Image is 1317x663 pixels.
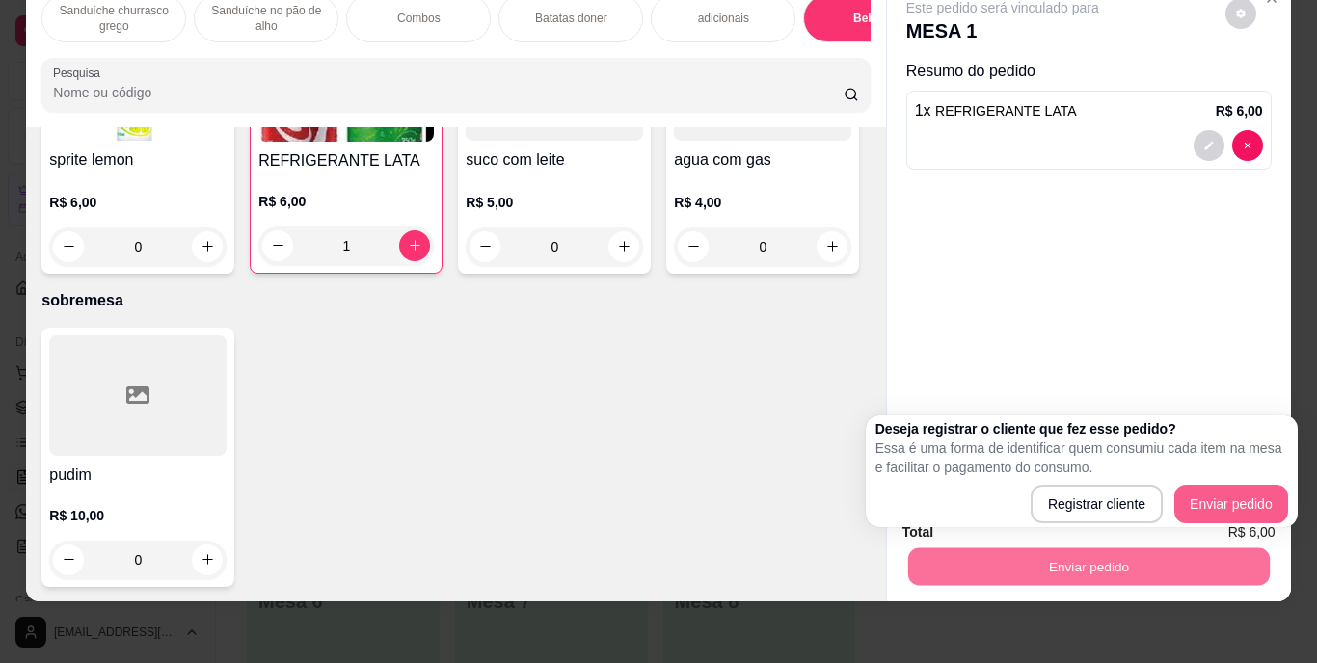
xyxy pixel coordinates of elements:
p: Bebidas [853,11,899,26]
p: Sanduíche churrasco grego [58,3,170,34]
p: Essa é uma forma de identificar quem consumiu cada item na mesa e facilitar o pagamento do consumo. [875,438,1288,477]
h4: suco com leite [466,148,643,172]
button: Enviar pedido [907,548,1269,586]
p: 1 x [915,99,1077,122]
button: Enviar pedido [1174,485,1288,523]
button: increase-product-quantity [817,231,847,262]
h2: Deseja registrar o cliente que fez esse pedido? [875,419,1288,438]
p: Resumo do pedido [906,60,1272,83]
p: adicionais [698,11,749,26]
h4: sprite lemon [49,148,227,172]
button: decrease-product-quantity [53,231,84,262]
label: Pesquisa [53,65,107,81]
input: Pesquisa [53,83,844,102]
button: Registrar cliente [1031,485,1163,523]
span: R$ 6,00 [1228,521,1276,543]
button: increase-product-quantity [192,231,223,262]
span: REFRIGERANTE LATA [935,103,1077,119]
p: R$ 6,00 [49,193,227,212]
p: MESA 1 [906,17,1099,44]
p: R$ 4,00 [674,193,851,212]
button: increase-product-quantity [608,231,639,262]
button: increase-product-quantity [192,544,223,575]
button: decrease-product-quantity [678,231,709,262]
p: R$ 10,00 [49,506,227,525]
p: R$ 6,00 [1216,101,1263,120]
p: R$ 5,00 [466,193,643,212]
button: decrease-product-quantity [1194,130,1224,161]
button: decrease-product-quantity [262,230,293,261]
strong: Total [902,524,933,540]
p: Sanduíche no pão de alho [210,3,322,34]
p: sobremesa [41,289,870,312]
h4: REFRIGERANTE LATA [258,149,434,172]
h4: pudim [49,464,227,487]
button: decrease-product-quantity [470,231,500,262]
p: Combos [397,11,441,26]
h4: agua com gas [674,148,851,172]
button: increase-product-quantity [399,230,430,261]
button: decrease-product-quantity [53,544,84,575]
p: R$ 6,00 [258,192,434,211]
p: Batatas doner [535,11,607,26]
button: decrease-product-quantity [1232,130,1263,161]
